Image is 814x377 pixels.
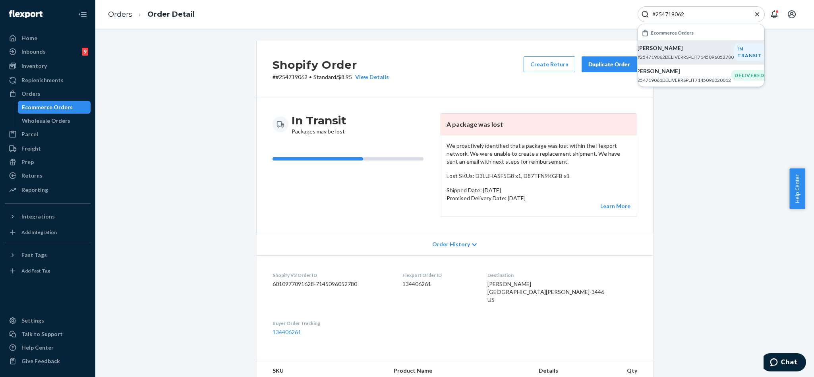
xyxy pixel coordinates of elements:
a: 134406261 [273,329,301,335]
p: [PERSON_NAME] [634,67,731,75]
a: Freight [5,142,91,155]
a: Prep [5,156,91,168]
div: IN TRANSIT [734,43,766,61]
button: Integrations [5,210,91,223]
p: [PERSON_NAME] [637,44,734,52]
div: Settings [21,317,44,325]
a: Ecommerce Orders [18,101,91,114]
button: Fast Tags [5,249,91,261]
div: Inventory [21,62,47,70]
div: Replenishments [21,76,64,84]
a: Wholesale Orders [18,114,91,127]
button: Give Feedback [5,355,91,367]
a: Learn More [600,203,630,209]
div: Duplicate Order [588,60,630,68]
div: Returns [21,172,43,180]
a: Orders [108,10,132,19]
button: Help Center [789,168,805,209]
span: Order History [432,240,470,248]
button: View Details [352,73,389,81]
dd: 6010977091628-7145096052780 [273,280,390,288]
div: Give Feedback [21,357,60,365]
h2: Shopify Order [273,56,389,73]
svg: Search Icon [641,10,649,18]
img: Flexport logo [9,10,43,18]
header: A package was lost [440,114,637,135]
a: Add Fast Tag [5,265,91,277]
button: Close Search [753,10,761,19]
div: Talk to Support [21,330,63,338]
div: DELIVERED [731,70,768,81]
a: Replenishments [5,74,91,87]
div: Wholesale Orders [22,117,70,125]
h3: In Transit [292,113,346,128]
ol: breadcrumbs [102,3,201,26]
a: Settings [5,314,91,327]
button: Open notifications [766,6,782,22]
iframe: Opens a widget where you can chat to one of our agents [764,353,806,373]
div: Parcel [21,130,38,138]
div: Add Fast Tag [21,267,50,274]
p: Lost SKUs: D3LUHASF5G8 x1, D87TFN9KGFB x1 [447,172,630,180]
button: Close Navigation [75,6,91,22]
a: Order Detail [147,10,195,19]
dt: Shopify V3 Order ID [273,272,390,278]
p: Shipped Date: [DATE] [447,186,630,194]
a: Home [5,32,91,44]
p: # #254719062 / $8.95 [273,73,389,81]
p: We proactively identified that a package was lost within the Flexport network. We were unable to ... [447,142,630,166]
div: Freight [21,145,41,153]
div: 9 [82,48,88,56]
dt: Flexport Order ID [402,272,475,278]
div: Help Center [21,344,54,352]
a: Add Integration [5,226,91,239]
dd: 134406261 [402,280,475,288]
a: Reporting [5,184,91,196]
div: Add Integration [21,229,57,236]
input: Search Input [649,10,747,18]
div: Inbounds [21,48,46,56]
a: Inventory [5,60,91,72]
a: Orders [5,87,91,100]
button: Open account menu [784,6,800,22]
div: Reporting [21,186,48,194]
button: Create Return [524,56,575,72]
dt: Buyer Order Tracking [273,320,390,327]
a: Inbounds9 [5,45,91,58]
p: Promised Delivery Date: [DATE] [447,194,630,202]
div: Integrations [21,213,55,220]
span: [PERSON_NAME] [GEOGRAPHIC_DATA][PERSON_NAME]-3446 US [487,280,604,303]
dt: Destination [487,272,637,278]
div: Home [21,34,37,42]
span: Standard [313,73,336,80]
a: Returns [5,169,91,182]
a: Help Center [5,341,91,354]
span: • [309,73,312,80]
p: #254719062DELIVERRSPLIT7145096052780 [637,54,734,60]
button: Talk to Support [5,328,91,340]
h6: Ecommerce Orders [651,30,694,35]
div: Orders [21,90,41,98]
div: Fast Tags [21,251,47,259]
button: Duplicate Order [582,56,637,72]
div: Prep [21,158,34,166]
p: #254719061DELIVERRSPLIT7145096020012 [634,77,731,83]
a: Parcel [5,128,91,141]
div: Packages may be lost [292,113,346,135]
div: Ecommerce Orders [22,103,73,111]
